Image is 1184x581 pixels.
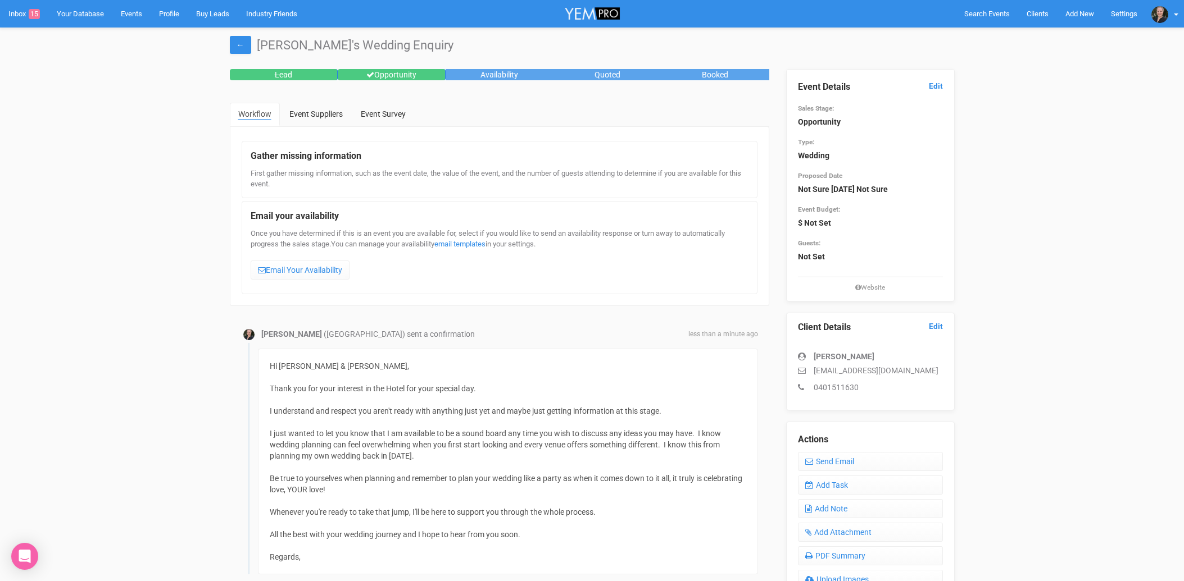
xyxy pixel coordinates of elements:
a: Send Email [798,452,943,471]
legend: Gather missing information [251,150,748,163]
span: Search Events [964,10,1010,18]
a: Event Suppliers [281,103,351,125]
a: PDF Summary [798,546,943,565]
div: Booked [661,69,769,80]
p: 0401511630 [798,382,943,393]
small: Proposed Date [798,172,842,180]
div: Hi [PERSON_NAME] & [PERSON_NAME], Thank you for your interest in the Hotel for your special day. ... [270,360,746,562]
strong: Not Sure [DATE] Not Sure [798,185,888,194]
a: Event Survey [352,103,414,125]
strong: Not Set [798,252,825,261]
a: Add Task [798,475,943,495]
small: Sales Stage: [798,104,834,112]
a: Edit [929,321,943,332]
a: Add Note [798,499,943,518]
strong: $ Not Set [798,218,831,227]
strong: [PERSON_NAME] [814,352,874,361]
a: Email Your Availability [251,260,350,280]
h1: [PERSON_NAME]'s Wedding Enquiry [230,39,955,52]
legend: Actions [798,433,943,446]
span: ([GEOGRAPHIC_DATA]) sent a confirmation [324,330,475,338]
a: Edit [929,81,943,92]
small: Type: [798,138,814,146]
span: Clients [1027,10,1049,18]
div: First gather missing information, such as the event date, the value of the event, and the number ... [251,168,748,189]
div: Opportunity [338,69,446,80]
a: Workflow [230,103,280,126]
span: You can manage your availability in your settings. [331,240,536,248]
strong: Opportunity [798,117,841,126]
legend: Client Details [798,321,943,334]
span: Add New [1065,10,1094,18]
span: less than a minute ago [688,330,758,339]
div: Once you have determined if this is an event you are available for, select if you would like to s... [251,228,748,285]
a: ← [230,36,251,54]
a: Add Attachment [798,523,943,542]
legend: Event Details [798,81,943,94]
div: Lead [230,69,338,80]
strong: [PERSON_NAME] [261,330,322,338]
div: Quoted [554,69,661,80]
img: open-uri20250213-2-1m688p0 [243,329,255,340]
p: [EMAIL_ADDRESS][DOMAIN_NAME] [798,365,943,376]
a: email templates [434,240,486,248]
small: Event Budget: [798,205,840,213]
div: Open Intercom Messenger [11,543,38,570]
strong: Wedding [798,151,829,160]
div: Availability [446,69,554,80]
small: Website [798,283,943,292]
small: Guests: [798,239,820,247]
legend: Email your availability [251,210,748,223]
span: 15 [29,9,40,19]
img: open-uri20250213-2-1m688p0 [1151,6,1168,23]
